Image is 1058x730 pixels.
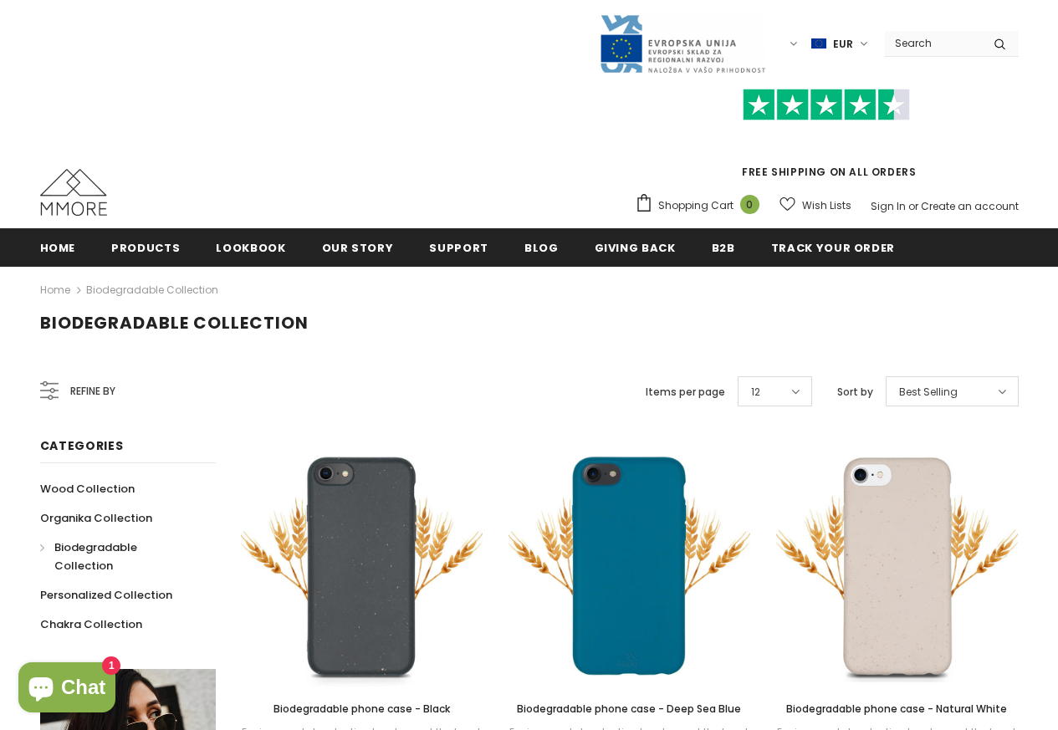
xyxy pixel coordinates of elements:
label: Sort by [837,384,873,401]
span: Categories [40,437,124,454]
a: Biodegradable phone case - Black [241,700,483,718]
img: Trust Pilot Stars [743,89,910,121]
a: Javni Razpis [599,36,766,50]
span: Our Story [322,240,394,256]
span: B2B [712,240,735,256]
span: Blog [524,240,559,256]
span: Shopping Cart [658,197,733,214]
a: Products [111,228,180,266]
a: B2B [712,228,735,266]
span: EUR [833,36,853,53]
a: Our Story [322,228,394,266]
span: Giving back [595,240,676,256]
span: Personalized Collection [40,587,172,603]
a: Chakra Collection [40,610,142,639]
span: Biodegradable phone case - Black [273,702,450,716]
span: Biodegradable Collection [54,539,137,574]
span: FREE SHIPPING ON ALL ORDERS [635,96,1019,179]
span: Biodegradable phone case - Deep Sea Blue [517,702,741,716]
a: Home [40,280,70,300]
a: Biodegradable Collection [86,283,218,297]
inbox-online-store-chat: Shopify online store chat [13,662,120,717]
span: 12 [751,384,760,401]
span: support [429,240,488,256]
a: Biodegradable Collection [40,533,197,580]
span: Wood Collection [40,481,135,497]
span: or [908,199,918,213]
span: Best Selling [899,384,958,401]
a: Sign In [871,199,906,213]
a: Giving back [595,228,676,266]
a: Wood Collection [40,474,135,503]
a: support [429,228,488,266]
span: Track your order [771,240,895,256]
input: Search Site [885,31,981,55]
a: Shopping Cart 0 [635,193,768,218]
span: Organika Collection [40,510,152,526]
span: Products [111,240,180,256]
span: 0 [740,195,759,214]
span: Refine by [70,382,115,401]
a: Lookbook [216,228,285,266]
a: Personalized Collection [40,580,172,610]
span: Biodegradable phone case - Natural White [786,702,1007,716]
span: Biodegradable Collection [40,311,309,334]
a: Track your order [771,228,895,266]
span: Home [40,240,76,256]
a: Create an account [921,199,1019,213]
a: Organika Collection [40,503,152,533]
label: Items per page [646,384,725,401]
img: MMORE Cases [40,169,107,216]
span: Chakra Collection [40,616,142,632]
a: Biodegradable phone case - Natural White [776,700,1019,718]
a: Home [40,228,76,266]
a: Biodegradable phone case - Deep Sea Blue [509,700,751,718]
a: Wish Lists [779,191,851,220]
iframe: Customer reviews powered by Trustpilot [635,120,1019,164]
a: Blog [524,228,559,266]
span: Wish Lists [802,197,851,214]
img: Javni Razpis [599,13,766,74]
span: Lookbook [216,240,285,256]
